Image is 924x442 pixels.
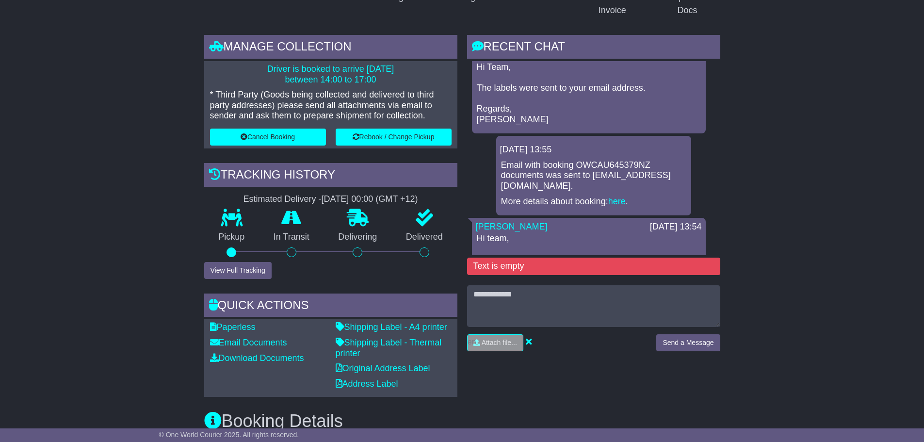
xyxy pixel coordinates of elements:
[259,232,324,243] p: In Transit
[204,35,457,61] div: Manage collection
[210,90,452,121] p: * Third Party (Goods being collected and delivered to third party addresses) please send all atta...
[204,294,457,320] div: Quick Actions
[204,232,259,243] p: Pickup
[210,129,326,146] button: Cancel Booking
[501,196,686,207] p: More details about booking: .
[501,160,686,192] p: Email with booking OWCAU645379NZ documents was sent to [EMAIL_ADDRESS][DOMAIN_NAME].
[336,338,442,358] a: Shipping Label - Thermal printer
[336,322,447,332] a: Shipping Label - A4 printer
[204,194,457,205] div: Estimated Delivery -
[336,129,452,146] button: Rebook / Change Pickup
[476,222,548,231] a: [PERSON_NAME]
[204,262,272,279] button: View Full Tracking
[204,411,720,431] h3: Booking Details
[467,258,720,275] div: Text is empty
[210,64,452,85] p: Driver is booked to arrive [DATE] between 14:00 to 17:00
[204,163,457,189] div: Tracking history
[322,194,418,205] div: [DATE] 00:00 (GMT +12)
[210,353,304,363] a: Download Documents
[656,334,720,351] button: Send a Message
[210,338,287,347] a: Email Documents
[477,62,701,125] p: Hi Team, The labels were sent to your email address. Regards, [PERSON_NAME]
[467,35,720,61] div: RECENT CHAT
[650,222,702,232] div: [DATE] 13:54
[336,379,398,389] a: Address Label
[608,196,626,206] a: here
[391,232,457,243] p: Delivered
[324,232,392,243] p: Delivering
[210,322,256,332] a: Paperless
[336,363,430,373] a: Original Address Label
[500,145,687,155] div: [DATE] 13:55
[477,233,701,338] p: Hi team, In order to complete the booking for this shipment, I need a copy of the commercial invo...
[159,431,299,439] span: © One World Courier 2025. All rights reserved.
